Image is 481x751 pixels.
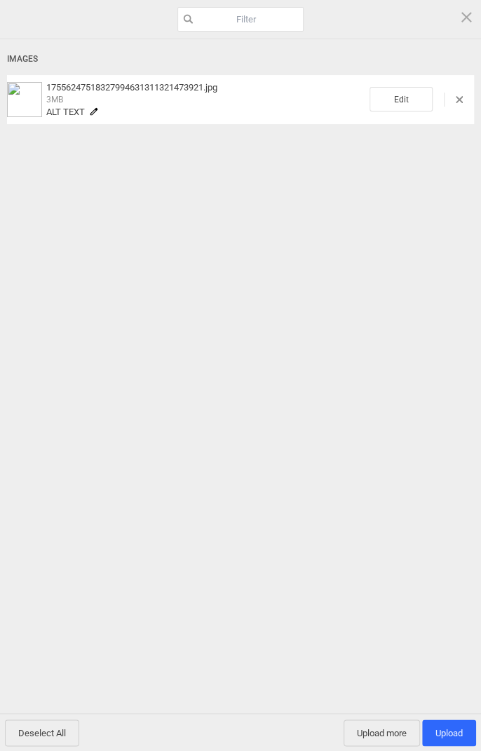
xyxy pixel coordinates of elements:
[5,719,79,746] span: Deselect All
[7,82,42,117] img: c52335f7-7a08-4841-9a14-7bbd80691b13
[459,9,474,25] span: Click here or hit ESC to close picker
[422,719,476,746] span: Upload
[46,95,63,104] span: 3MB
[435,728,463,738] span: Upload
[42,82,370,117] div: 17556247518327994631311321473921.jpg
[344,719,420,746] span: Upload more
[7,46,474,72] div: Images
[370,87,433,111] span: Edit
[46,107,85,117] span: Alt text
[177,7,304,32] input: Filter
[46,82,217,93] span: 17556247518327994631311321473921.jpg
